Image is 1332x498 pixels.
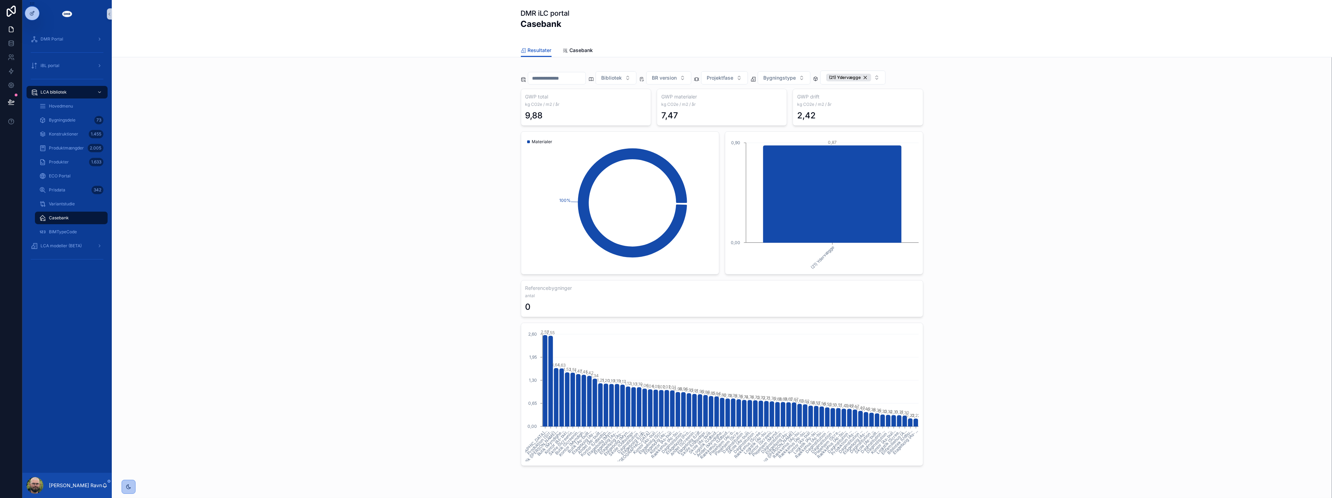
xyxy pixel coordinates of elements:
span: Bygningsdele [49,117,75,123]
tspan: 0,78 [729,393,737,398]
tspan: 0,71 [762,395,770,401]
tspan: 1,20 [602,378,610,383]
a: Bygningsdele73 [35,114,108,126]
span: Materialer [532,139,553,145]
tspan: 1,02 [663,384,671,389]
tspan: Daginstitution ... [849,429,874,454]
span: Projektfase [707,74,734,81]
tspan: 0,00 [527,424,537,429]
tspan: Andet (As-built... [576,429,603,455]
tspan: Plejehjem (Mynd... [751,429,780,458]
tspan: 0,62 [801,398,809,404]
span: Konstruktioner [49,131,78,137]
tspan: 1,30 [529,378,537,383]
tspan: 0,74 [745,394,754,400]
div: chart [525,136,715,270]
tspan: Bibliotek (Udbu... [886,429,913,456]
tspan: Etagebolig (Myn... [586,429,614,457]
h3: GWP materialer [661,93,783,100]
tspan: 0,22 [906,413,915,418]
tspan: 1,06 [641,383,649,388]
tspan: Enfamiliehus (A... [880,429,908,456]
tspan: 0,40 [861,407,871,412]
h3: GWP drift [797,93,918,100]
tspan: Andet (Myndighe... [695,429,725,458]
tspan: 1,63 [558,362,565,368]
tspan: Skole (Udbudspr... [679,429,708,457]
tspan: Skole (Screenin... [547,429,576,457]
tspan: Kontor (Myndigh... [558,429,587,457]
div: 1.633 [89,158,103,166]
tspan: 0,93 [684,388,693,393]
tspan: Daginstitution ... [865,429,891,454]
tspan: Daginstitution ... [804,429,830,454]
h3: GWP total [525,93,647,100]
a: Casebank [35,212,108,224]
tspan: Etagebolig (Myn... [603,429,631,457]
h2: Casebank [521,18,570,30]
tspan: Daginstitution ... [721,429,747,454]
tspan: Kontor (Screeni... [747,429,775,456]
a: Resultater [521,44,552,57]
tspan: Kontor (As-buil... [787,429,814,455]
tspan: Produktion (Scr... [526,429,553,456]
tspan: 1,19 [613,378,620,383]
tspan: 0,80 [718,392,727,397]
tspan: Etagebolig (Pro... [664,429,692,456]
tspan: 1,04 [646,383,654,389]
tspan: Skole ([GEOGRAPHIC_DATA]... [607,429,653,475]
tspan: 0,74 [740,394,749,400]
img: App logo [61,8,73,20]
tspan: 0,70 [767,396,776,401]
tspan: 0,38 [867,407,876,412]
tspan: Logistik ([PERSON_NAME]... [516,429,559,471]
tspan: 0,65 [528,401,537,406]
span: Casebank [570,47,593,54]
tspan: 1,01 [669,385,676,390]
tspan: Logistik (As-bu... [792,429,819,455]
tspan: 1,10 [630,381,637,387]
a: LCA modeller (BETA) [27,240,108,252]
tspan: 0,33 [878,409,887,414]
tspan: Logistik (Udbud... [692,429,719,456]
span: Produktmængder [49,145,84,151]
tspan: Rækkehus (Udbud... [699,429,731,460]
tspan: Butik (Myndighe... [536,429,565,457]
tspan: Daginstitution ... [859,429,885,454]
a: iBL portal [27,59,108,72]
tspan: 1,12 [625,381,631,386]
tspan: Daginstitution ... [616,429,642,454]
tspan: Kontor (As-buil... [648,429,675,455]
a: ECO Portal [35,170,108,182]
tspan: Kontor (As-buil... [632,429,658,455]
tspan: Daginstitution ... [760,429,786,454]
tspan: Rækkehus (As-bu... [650,429,680,459]
tspan: 1,52 [563,367,571,372]
tspan: 1,95 [529,354,537,360]
button: Select Button [820,71,886,85]
tspan: 0,96 [674,386,682,391]
tspan: 0,49 [845,403,854,408]
tspan: 0,90 [731,140,740,145]
div: (21) Ydervægge [826,74,871,81]
tspan: 1,47 [574,368,582,374]
div: 2.005 [88,144,103,152]
tspan: Etagebolig (Scr... [637,429,664,455]
tspan: Daginstitution ... [732,429,758,454]
span: kg CO2e / m2 / år [797,102,918,107]
tspan: 0,36 [873,408,881,413]
div: 0 [525,301,531,313]
tspan: 0,87 [828,140,837,145]
tspan: Kontor (Udbudsp... [580,429,609,458]
div: 2,42 [797,110,816,121]
tspan: Etagebolig (As-... [593,429,620,456]
a: BIMTypeCode [35,226,108,238]
div: 73 [94,116,103,124]
tspan: Etagebolig (As-... [764,429,792,456]
tspan: 0,53 [823,402,831,407]
tspan: 0,85 [707,390,715,396]
tspan: 0,57 [812,400,821,405]
span: ECO Portal [49,173,71,179]
span: Hovedmenu [49,103,73,109]
tspan: 1,64 [552,362,560,367]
